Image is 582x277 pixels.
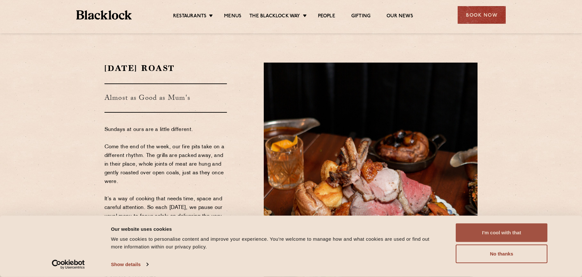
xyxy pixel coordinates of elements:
div: Book Now [458,6,506,24]
div: We use cookies to personalise content and improve your experience. You're welcome to manage how a... [111,235,441,251]
a: Menus [224,13,241,20]
h2: [DATE] Roast [104,63,227,74]
a: Restaurants [173,13,206,20]
a: Gifting [351,13,370,20]
a: Show details [111,260,148,269]
a: Usercentrics Cookiebot - opens in a new window [40,260,96,269]
div: Our website uses cookies [111,225,441,233]
h3: Almost as Good as Mum's [104,83,227,113]
a: Our News [387,13,413,20]
button: No thanks [456,245,547,263]
a: The Blacklock Way [249,13,300,20]
button: I'm cool with that [456,223,547,242]
img: BL_Textured_Logo-footer-cropped.svg [76,10,132,20]
a: People [318,13,335,20]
